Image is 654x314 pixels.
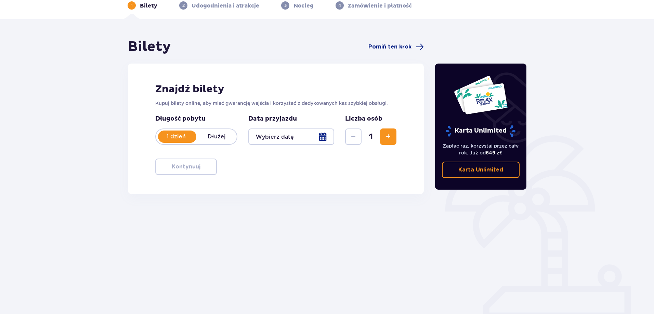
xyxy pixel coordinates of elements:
[128,38,171,55] h1: Bilety
[192,2,259,10] p: Udogodnienia i atrakcje
[196,133,237,140] p: Dłużej
[345,128,362,145] button: Zmniejsz
[363,132,379,142] span: 1
[458,166,503,174] p: Karta Unlimited
[380,128,396,145] button: Zwiększ
[179,1,259,10] div: 2Udogodnienia i atrakcje
[284,2,287,9] p: 3
[293,2,314,10] p: Nocleg
[281,1,314,10] div: 3Nocleg
[248,115,297,123] p: Data przyjazdu
[155,115,237,123] p: Długość pobytu
[140,2,157,10] p: Bilety
[336,1,412,10] div: 4Zamówienie i płatność
[172,163,200,170] p: Kontynuuj
[338,2,341,9] p: 4
[454,75,508,115] img: Dwie karty całoroczne do Suntago z napisem 'UNLIMITED RELAX', na białym tle z tropikalnymi liśćmi...
[368,43,411,51] span: Pomiń ten krok
[128,1,157,10] div: 1Bilety
[445,125,516,137] p: Karta Unlimited
[368,43,424,51] a: Pomiń ten krok
[442,162,520,178] a: Karta Unlimited
[182,2,185,9] p: 2
[155,100,396,107] p: Kupuj bilety online, aby mieć gwarancję wejścia i korzystać z dedykowanych kas szybkiej obsługi.
[442,142,520,156] p: Zapłać raz, korzystaj przez cały rok. Już od !
[486,150,501,155] span: 649 zł
[156,133,196,140] p: 1 dzień
[345,115,382,123] p: Liczba osób
[131,2,133,9] p: 1
[348,2,412,10] p: Zamówienie i płatność
[155,83,396,96] h2: Znajdź bilety
[155,159,217,175] button: Kontynuuj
